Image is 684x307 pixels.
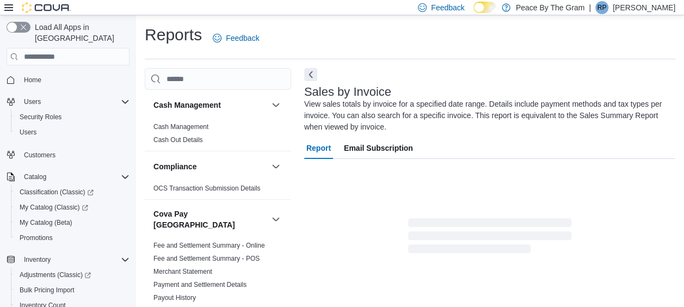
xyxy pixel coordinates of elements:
button: Cash Management [269,99,282,112]
button: Compliance [269,160,282,173]
span: My Catalog (Beta) [15,216,130,229]
span: Cash Management [153,122,208,131]
span: Fee and Settlement Summary - Online [153,241,265,250]
a: Security Roles [15,110,66,124]
span: Customers [24,151,56,159]
span: My Catalog (Beta) [20,218,72,227]
button: Security Roles [11,109,134,125]
span: Promotions [15,231,130,244]
a: Fee and Settlement Summary - Online [153,242,265,249]
button: Cash Management [153,100,267,110]
p: | [589,1,591,14]
span: Users [15,126,130,139]
a: Classification (Classic) [15,186,98,199]
span: Report [306,137,331,159]
div: Rob Pranger [595,1,608,14]
a: Users [15,126,41,139]
span: Users [20,128,36,137]
a: Merchant Statement [153,268,212,275]
a: Fee and Settlement Summary - POS [153,255,260,262]
a: Feedback [208,27,263,49]
span: OCS Transaction Submission Details [153,184,261,193]
button: Customers [2,146,134,162]
span: Users [20,95,130,108]
a: My Catalog (Classic) [11,200,134,215]
span: Load All Apps in [GEOGRAPHIC_DATA] [30,22,130,44]
span: My Catalog (Classic) [15,201,130,214]
span: Promotions [20,234,53,242]
span: Inventory [20,253,130,266]
span: Feedback [431,2,464,13]
span: Adjustments (Classic) [20,271,91,279]
button: Users [11,125,134,140]
span: Home [24,76,41,84]
button: Cova Pay [GEOGRAPHIC_DATA] [269,213,282,226]
a: Adjustments (Classic) [15,268,95,281]
a: Cash Management [153,123,208,131]
span: Fee and Settlement Summary - POS [153,254,260,263]
button: Inventory [20,253,55,266]
div: Cash Management [145,120,291,151]
a: My Catalog (Classic) [15,201,93,214]
button: Home [2,72,134,88]
button: My Catalog (Beta) [11,215,134,230]
span: Bulk Pricing Import [15,284,130,297]
h3: Compliance [153,161,196,172]
span: Merchant Statement [153,267,212,276]
span: Bulk Pricing Import [20,286,75,294]
span: Feedback [226,33,259,44]
h3: Cash Management [153,100,221,110]
h1: Reports [145,24,202,46]
button: Compliance [153,161,267,172]
span: Payment and Settlement Details [153,280,247,289]
span: Classification (Classic) [20,188,94,197]
button: Next [304,68,317,81]
input: Dark Mode [473,2,496,13]
span: Loading [408,220,571,255]
span: Home [20,73,130,87]
a: Classification (Classic) [11,185,134,200]
a: Payment and Settlement Details [153,281,247,288]
span: Inventory [24,255,51,264]
span: Security Roles [20,113,61,121]
span: RP [597,1,607,14]
span: Users [24,97,41,106]
span: Classification (Classic) [15,186,130,199]
a: Cash Out Details [153,136,203,144]
a: Adjustments (Classic) [11,267,134,283]
button: Users [2,94,134,109]
span: Email Subscription [344,137,413,159]
p: Peace By The Gram [516,1,585,14]
button: Bulk Pricing Import [11,283,134,298]
button: Cova Pay [GEOGRAPHIC_DATA] [153,208,267,230]
div: View sales totals by invoice for a specified date range. Details include payment methods and tax ... [304,99,670,133]
h3: Sales by Invoice [304,85,391,99]
a: Home [20,73,46,87]
span: Catalog [24,173,46,181]
div: Compliance [145,182,291,199]
span: My Catalog (Classic) [20,203,88,212]
img: Cova [22,2,71,13]
button: Catalog [2,169,134,185]
a: Payout History [153,294,196,302]
a: OCS Transaction Submission Details [153,185,261,192]
button: Promotions [11,230,134,245]
button: Users [20,95,45,108]
button: Catalog [20,170,51,183]
a: My Catalog (Beta) [15,216,77,229]
a: Bulk Pricing Import [15,284,79,297]
span: Payout History [153,293,196,302]
span: Adjustments (Classic) [15,268,130,281]
button: Inventory [2,252,134,267]
a: Promotions [15,231,57,244]
span: Catalog [20,170,130,183]
p: [PERSON_NAME] [613,1,675,14]
a: Customers [20,149,60,162]
span: Security Roles [15,110,130,124]
span: Customers [20,148,130,161]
